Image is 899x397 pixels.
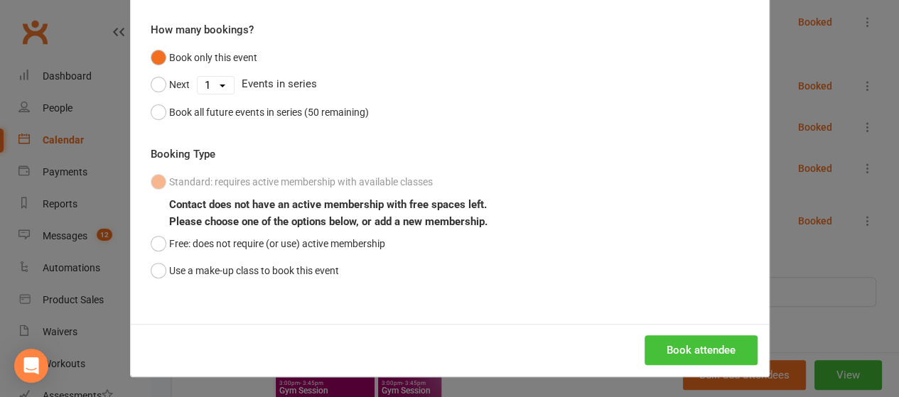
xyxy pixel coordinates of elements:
[151,71,749,98] div: Events in series
[151,257,339,284] button: Use a make-up class to book this event
[14,349,48,383] div: Open Intercom Messenger
[169,198,487,211] b: Contact does not have an active membership with free spaces left.
[151,99,369,126] button: Book all future events in series (50 remaining)
[151,44,257,71] button: Book only this event
[169,104,369,120] div: Book all future events in series (50 remaining)
[151,71,190,98] button: Next
[645,335,758,365] button: Book attendee
[151,146,215,163] label: Booking Type
[151,21,254,38] label: How many bookings?
[151,230,385,257] button: Free: does not require (or use) active membership
[169,215,488,228] b: Please choose one of the options below, or add a new membership.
